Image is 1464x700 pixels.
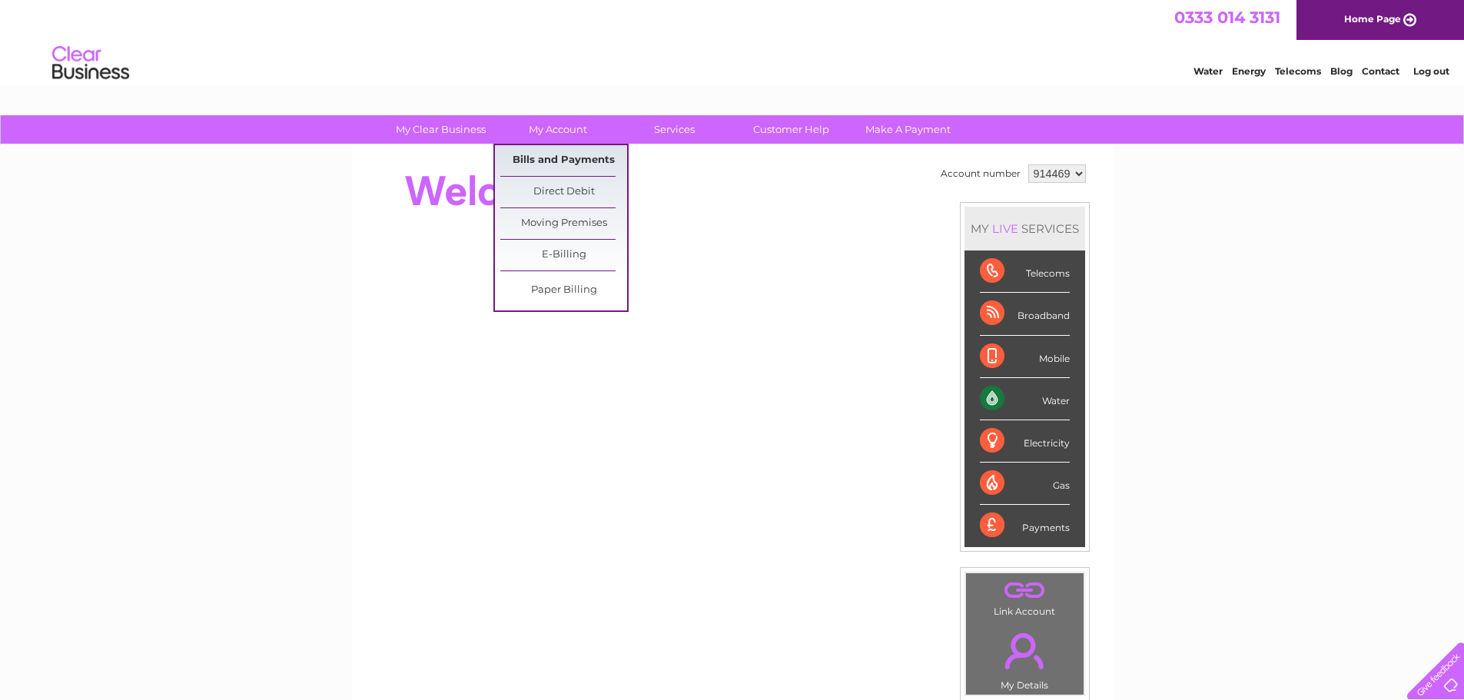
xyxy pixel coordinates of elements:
[494,115,621,144] a: My Account
[1275,65,1321,77] a: Telecoms
[51,40,130,87] img: logo.png
[1413,65,1449,77] a: Log out
[980,336,1070,378] div: Mobile
[980,463,1070,505] div: Gas
[980,378,1070,420] div: Water
[970,624,1080,678] a: .
[980,420,1070,463] div: Electricity
[937,161,1024,187] td: Account number
[500,240,627,270] a: E-Billing
[1330,65,1353,77] a: Blog
[500,145,627,176] a: Bills and Payments
[1232,65,1266,77] a: Energy
[980,250,1070,293] div: Telecoms
[500,177,627,207] a: Direct Debit
[980,293,1070,335] div: Broadband
[970,577,1080,604] a: .
[377,115,504,144] a: My Clear Business
[728,115,855,144] a: Customer Help
[500,275,627,306] a: Paper Billing
[964,207,1085,250] div: MY SERVICES
[500,208,627,239] a: Moving Premises
[980,505,1070,546] div: Payments
[1193,65,1223,77] a: Water
[965,572,1084,621] td: Link Account
[611,115,738,144] a: Services
[370,8,1096,75] div: Clear Business is a trading name of Verastar Limited (registered in [GEOGRAPHIC_DATA] No. 3667643...
[989,221,1021,236] div: LIVE
[845,115,971,144] a: Make A Payment
[965,620,1084,695] td: My Details
[1174,8,1280,27] a: 0333 014 3131
[1362,65,1399,77] a: Contact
